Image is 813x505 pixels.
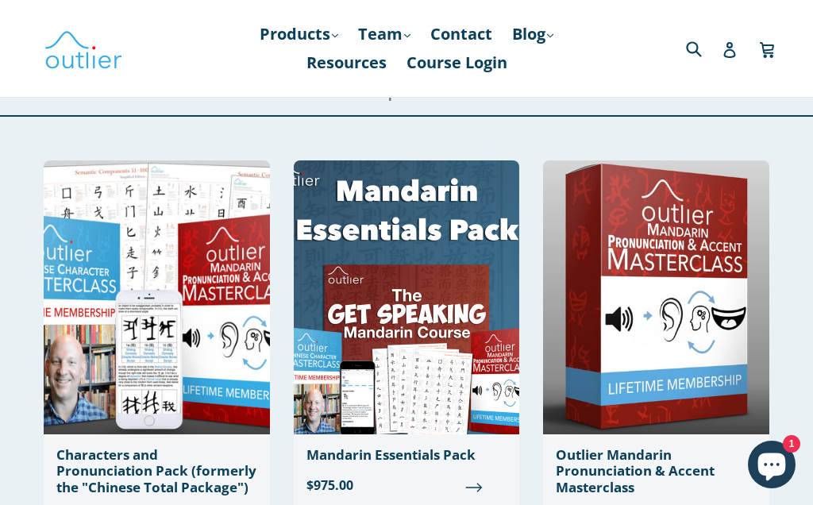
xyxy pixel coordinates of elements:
img: Outlier Mandarin Pronunciation & Accent Masterclass Outlier Linguistics [543,160,769,434]
input: Search [682,32,726,64]
a: Team [350,20,418,48]
inbox-online-store-chat: Shopify online store chat [743,441,800,492]
a: Course Login [399,48,515,77]
img: Mandarin Essentials Pack [294,160,520,434]
a: Contact [422,20,500,48]
a: Products [252,20,346,48]
a: Resources [299,48,395,77]
div: Characters and Pronunciation Pack (formerly the "Chinese Total Package") [56,447,257,495]
a: Blog [504,20,561,48]
div: Outlier Mandarin Pronunciation & Accent Masterclass [556,447,757,495]
span: $975.00 [306,476,507,495]
img: Chinese Total Package Outlier Linguistics [44,160,270,434]
img: Outlier Linguistics [44,25,123,71]
div: Mandarin Essentials Pack [306,447,507,463]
